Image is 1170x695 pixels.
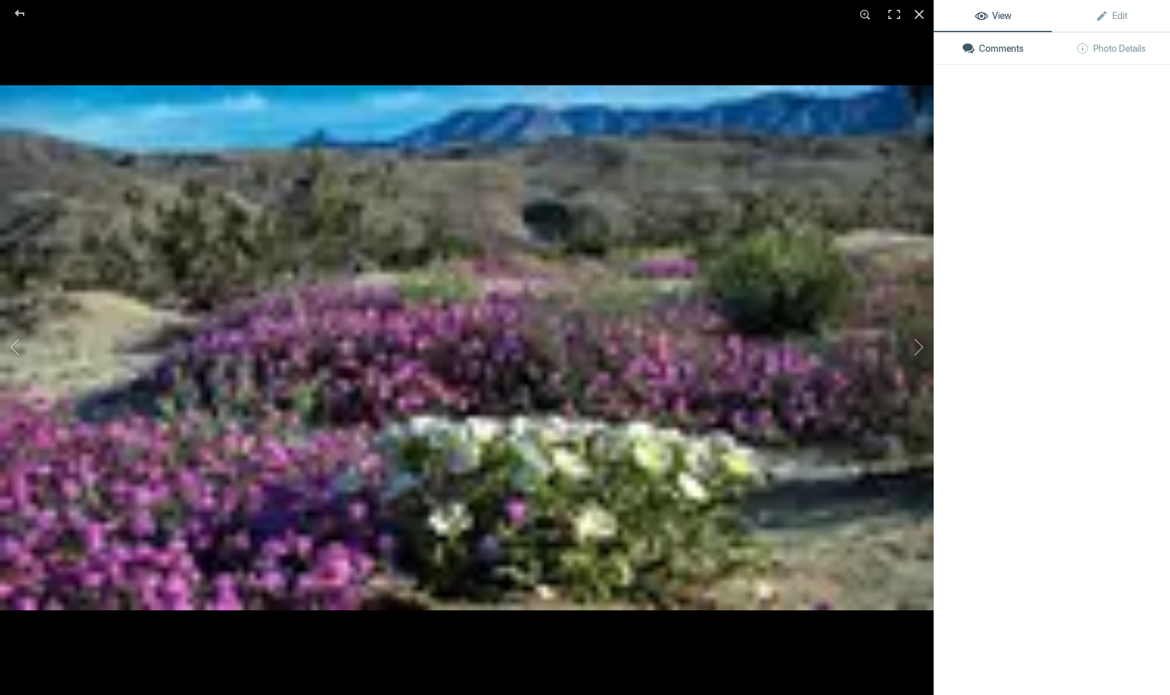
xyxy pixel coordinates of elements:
span: Comments [962,43,1024,54]
span: View [975,11,1011,21]
a: Comments [934,33,1052,64]
span: Photo Details [1076,43,1146,54]
button: Next (arrow right) [835,222,934,473]
a: Photo Details [1052,33,1170,64]
span: Edit [1095,11,1127,21]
